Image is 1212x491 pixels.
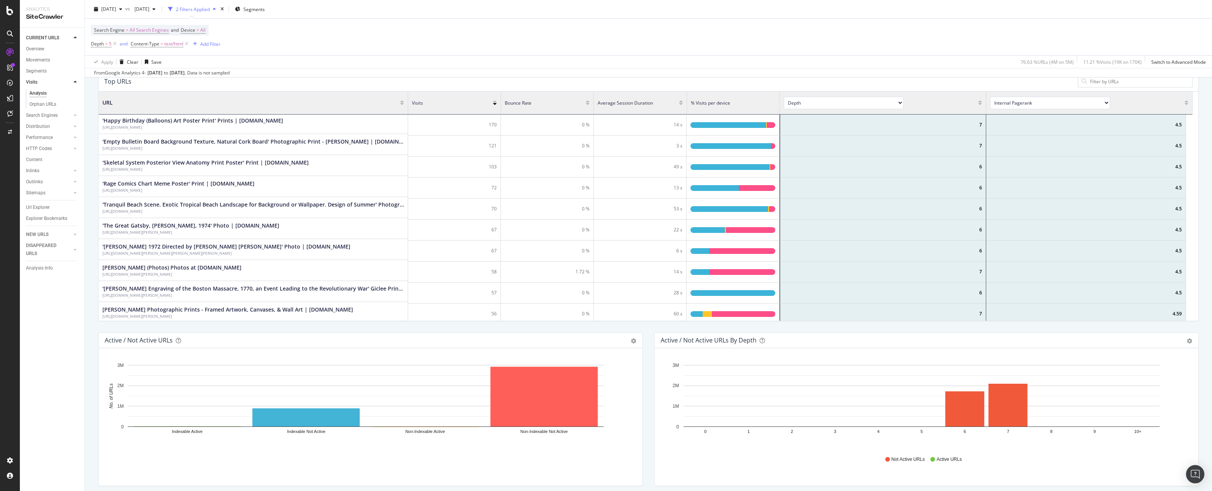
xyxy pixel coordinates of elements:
[594,157,687,178] div: 49 s
[105,360,634,449] div: A chart.
[1148,56,1206,68] button: Switch to Advanced Mode
[26,111,71,120] a: Search Engines
[986,136,1186,157] div: 4.5
[986,178,1186,199] div: 4.5
[26,156,42,164] div: Content
[1007,429,1009,434] text: 7
[91,56,113,68] button: Apply
[176,6,210,12] div: 2 Filters Applied
[501,283,594,304] div: 0 %
[408,283,501,304] div: 57
[126,27,128,33] span: =
[986,304,1186,325] div: 4.59
[26,167,71,175] a: Inlinks
[26,264,53,272] div: Analysis Info
[26,178,71,186] a: Outlinks
[102,187,254,193] div: 'Rage Comics Chart Meme Poster' Print | AllPosters.com
[986,283,1186,304] div: 4.5
[232,3,268,15] button: Segments
[102,243,350,250] div: 'Jeremiah Johnson 1972 Directed by Syney Pollack Robert Redford' Photo | AllPosters.com
[102,159,309,166] div: 'Skeletal System Posterior View Anatomy Print Poster' Print | AllPosters.com
[102,222,279,229] div: 'The Great Gatsby, Robert Redford, 1974' Photo | AllPosters.com
[29,89,79,97] a: Analysis
[1151,58,1206,65] div: Switch to Advanced Mode
[1134,429,1142,434] text: 10+
[26,78,71,86] a: Visits
[181,27,195,33] span: Device
[26,56,79,64] a: Movements
[105,336,173,344] div: Active / Not Active URLs
[131,40,159,47] span: Content-Type
[164,39,183,49] span: text/html
[26,134,71,142] a: Performance
[408,262,501,283] div: 58
[1083,58,1142,65] div: 11.21 % Visits ( 19K on 170K )
[26,264,79,272] a: Analysis Info
[501,304,594,325] div: 0 %
[102,292,404,298] div: 'Paul Revere's Engraving of the Boston Massacre, 1770, an Event Leading to the Revolutionary War'...
[408,220,501,241] div: 67
[408,136,501,157] div: 121
[26,45,44,53] div: Overview
[91,3,125,15] button: [DATE]
[26,6,78,13] div: Analytics
[160,40,163,47] span: =
[501,136,594,157] div: 0 %
[120,40,128,47] button: and
[104,78,131,85] div: Top URLs
[102,124,283,130] div: 'Happy Birthday (Balloons) Art Poster Print' Prints | AllPosters.com
[219,5,225,13] div: times
[29,100,56,108] div: Orphan URLs
[91,40,104,47] span: Depth
[26,242,71,258] a: DISAPPEARED URLS
[780,178,986,199] div: 6
[631,338,636,344] div: gear
[594,262,687,283] div: 14 s
[94,27,125,33] span: Search Engine
[780,241,986,262] div: 6
[26,167,39,175] div: Inlinks
[200,25,206,36] span: All
[408,241,501,262] div: 67
[102,117,283,124] div: 'Happy Birthday (Balloons) Art Poster Print' Prints | AllPosters.com
[1050,429,1052,434] text: 8
[780,283,986,304] div: 6
[26,123,50,131] div: Distribution
[408,178,501,199] div: 72
[408,157,501,178] div: 103
[102,271,241,277] div: Jenna Jameson (Photos) Photos at AllPosters.com
[102,138,404,145] div: 'Empty Bulletin Board Background Texture, Natural Cork Board' Photographic Print - Eugene Sergeev...
[26,189,71,197] a: Sitemaps
[784,97,917,109] span: [object Object]
[501,199,594,220] div: 0 %
[1089,78,1189,85] input: Filter by URLs
[29,100,79,108] a: Orphan URLs
[672,383,679,388] text: 2M
[127,58,138,65] div: Clear
[170,69,186,76] div: [DATE] .
[26,134,53,142] div: Performance
[26,145,71,153] a: HTTP Codes
[109,383,114,408] text: No. of URLs
[661,360,1189,449] svg: A chart.
[102,250,350,256] div: 'Jeremiah Johnson 1972 Directed by Syney Pollack Robert Redford' Photo | AllPosters.com
[408,115,1193,321] div: grid
[26,204,50,212] div: Url Explorer
[142,56,162,68] button: Save
[594,220,687,241] div: 22 s
[990,97,1123,109] span: [object Object]
[102,180,254,187] div: 'Rage Comics Chart Meme Poster' Print | AllPosters.com
[102,313,353,319] div: Raquel Welch Photographic Prints - Framed Artwork, Canvases, & Wall Art | AllPosters.com
[780,220,986,241] div: 6
[520,429,568,434] text: Non-Indexable Not Active
[986,157,1186,178] div: 4.5
[171,27,179,33] span: and
[594,115,687,136] div: 14 s
[672,363,679,368] text: 3M
[29,89,47,97] div: Analysis
[501,178,594,199] div: 0 %
[405,429,445,434] text: Non-Indexable Active
[594,241,687,262] div: 6 s
[594,199,687,220] div: 53 s
[243,6,265,12] span: Segments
